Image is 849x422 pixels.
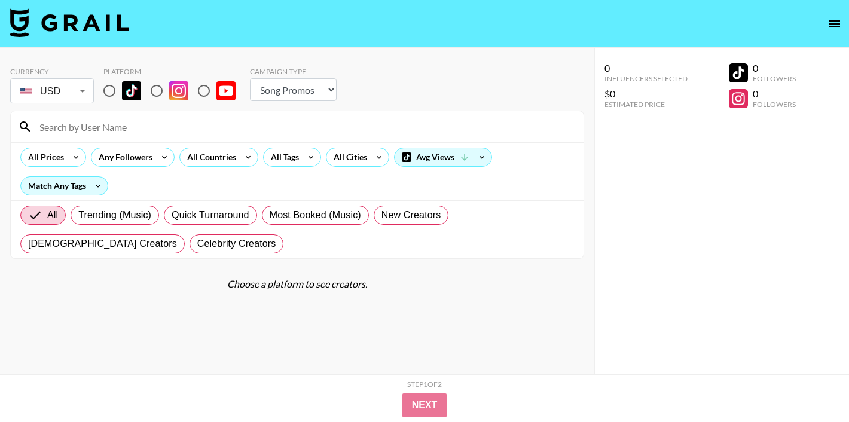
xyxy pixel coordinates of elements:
div: All Tags [264,148,301,166]
div: Followers [753,74,796,83]
div: Any Followers [91,148,155,166]
span: All [47,208,58,222]
img: Instagram [169,81,188,100]
span: New Creators [381,208,441,222]
span: Celebrity Creators [197,237,276,251]
div: Step 1 of 2 [407,380,442,389]
div: USD [13,81,91,102]
img: Grail Talent [10,8,129,37]
button: open drawer [823,12,847,36]
div: 0 [604,62,688,74]
div: Campaign Type [250,67,337,76]
div: All Cities [326,148,369,166]
img: YouTube [216,81,236,100]
div: 0 [753,62,796,74]
span: Trending (Music) [78,208,151,222]
span: Most Booked (Music) [270,208,361,222]
span: Quick Turnaround [172,208,249,222]
div: Match Any Tags [21,177,108,195]
div: Influencers Selected [604,74,688,83]
div: Choose a platform to see creators. [10,278,584,290]
div: All Countries [180,148,239,166]
div: Followers [753,100,796,109]
div: Avg Views [395,148,491,166]
img: TikTok [122,81,141,100]
div: All Prices [21,148,66,166]
button: Next [402,393,447,417]
span: [DEMOGRAPHIC_DATA] Creators [28,237,177,251]
input: Search by User Name [32,117,576,136]
div: Platform [103,67,245,76]
div: $0 [604,88,688,100]
div: Estimated Price [604,100,688,109]
div: 0 [753,88,796,100]
div: Currency [10,67,94,76]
